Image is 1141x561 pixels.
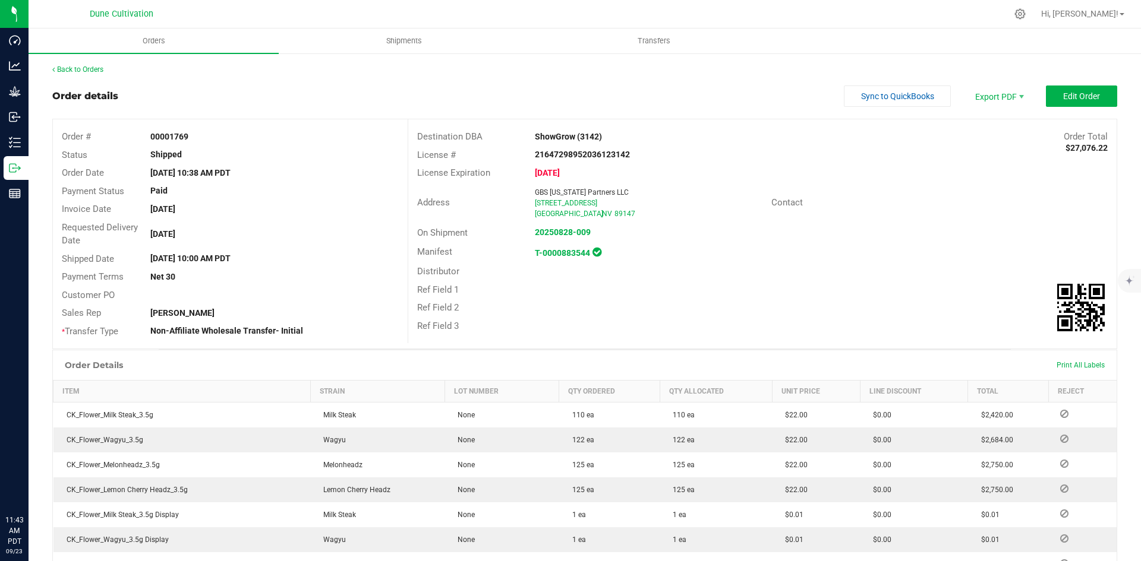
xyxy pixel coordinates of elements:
span: None [452,535,475,544]
strong: 00001769 [150,132,188,141]
span: NV [602,210,612,218]
span: $2,420.00 [975,411,1013,419]
span: 89147 [614,210,635,218]
th: Item [53,381,311,402]
span: Transfers [622,36,686,46]
span: $0.00 [867,486,891,494]
span: Manifest [417,246,452,257]
a: Back to Orders [52,65,103,74]
span: Orders [127,36,181,46]
inline-svg: Inbound [9,111,21,123]
strong: Paid [150,186,168,195]
button: Sync to QuickBooks [844,85,951,107]
span: $0.01 [779,535,803,544]
span: Ref Field 3 [417,321,459,331]
span: Reject Inventory [1055,510,1073,517]
span: On Shipment [417,227,468,238]
span: Shipments [370,36,438,46]
span: Reject Inventory [1055,535,1073,542]
span: Reject Inventory [1055,435,1073,442]
p: 09/23 [5,547,23,556]
img: Scan me! [1057,284,1105,331]
span: $0.00 [867,461,891,469]
span: Milk Steak [317,411,356,419]
span: $0.01 [975,511,1000,519]
strong: $27,076.22 [1066,143,1108,153]
div: Manage settings [1013,8,1027,20]
span: $0.00 [867,411,891,419]
span: Hi, [PERSON_NAME]! [1041,9,1118,18]
qrcode: 00001769 [1057,284,1105,331]
inline-svg: Inventory [9,137,21,148]
span: CK_Flower_Milk Steak_3.5g [61,411,153,419]
inline-svg: Grow [9,85,21,97]
span: 1 ea [566,535,586,544]
span: Status [62,150,87,160]
span: $2,750.00 [975,461,1013,469]
span: Requested Delivery Date [62,222,138,246]
th: Qty Allocated [660,381,772,402]
span: $0.00 [867,436,891,444]
span: 125 ea [667,461,695,469]
strong: ShowGrow (3142) [535,132,602,141]
iframe: Resource center [12,466,48,502]
span: Reject Inventory [1055,410,1073,417]
a: T-0000883544 [535,248,590,258]
span: CK_Flower_Wagyu_3.5g Display [61,535,169,544]
span: In Sync [592,246,601,258]
span: None [452,461,475,469]
span: $0.00 [867,511,891,519]
span: Wagyu [317,535,346,544]
span: Milk Steak [317,511,356,519]
th: Reject [1048,381,1117,402]
inline-svg: Analytics [9,60,21,72]
span: Print All Labels [1057,361,1105,369]
span: $22.00 [779,411,808,419]
a: 20250828-009 [535,227,591,237]
span: [GEOGRAPHIC_DATA] [535,210,603,218]
span: CK_Flower_Wagyu_3.5g [61,436,143,444]
strong: Net 30 [150,272,175,281]
span: None [452,411,475,419]
span: Ref Field 2 [417,302,459,313]
strong: [DATE] [150,204,175,214]
span: Customer PO [62,290,115,300]
span: 1 ea [667,535,686,544]
span: None [452,486,475,494]
a: Orders [29,28,279,53]
span: License # [417,150,456,160]
span: [STREET_ADDRESS] [535,199,597,207]
span: Contact [771,197,803,208]
a: Shipments [279,28,529,53]
th: Strain [310,381,445,402]
strong: [DATE] 10:38 AM PDT [150,168,231,178]
span: Ref Field 1 [417,284,459,295]
span: Sync to QuickBooks [861,91,934,101]
span: $0.01 [975,535,1000,544]
span: $22.00 [779,461,808,469]
span: Export PDF [963,85,1034,107]
span: Dune Cultivation [90,9,153,19]
th: Line Discount [860,381,968,402]
span: 110 ea [667,411,695,419]
span: Order Date [62,167,104,178]
strong: [PERSON_NAME] [150,308,215,318]
inline-svg: Reports [9,188,21,199]
span: Invoice Date [62,204,111,214]
span: Reject Inventory [1055,460,1073,467]
strong: [DATE] [535,168,560,178]
span: $2,750.00 [975,486,1013,494]
span: , [601,210,602,218]
span: $0.01 [779,511,803,519]
span: Wagyu [317,436,346,444]
span: None [452,436,475,444]
span: CK_Flower_Lemon Cherry Headz_3.5g [61,486,188,494]
span: 1 ea [667,511,686,519]
span: 110 ea [566,411,594,419]
span: 122 ea [667,436,695,444]
a: Transfers [529,28,779,53]
span: Melonheadz [317,461,363,469]
span: $22.00 [779,486,808,494]
span: 125 ea [566,461,594,469]
strong: Shipped [150,150,182,159]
